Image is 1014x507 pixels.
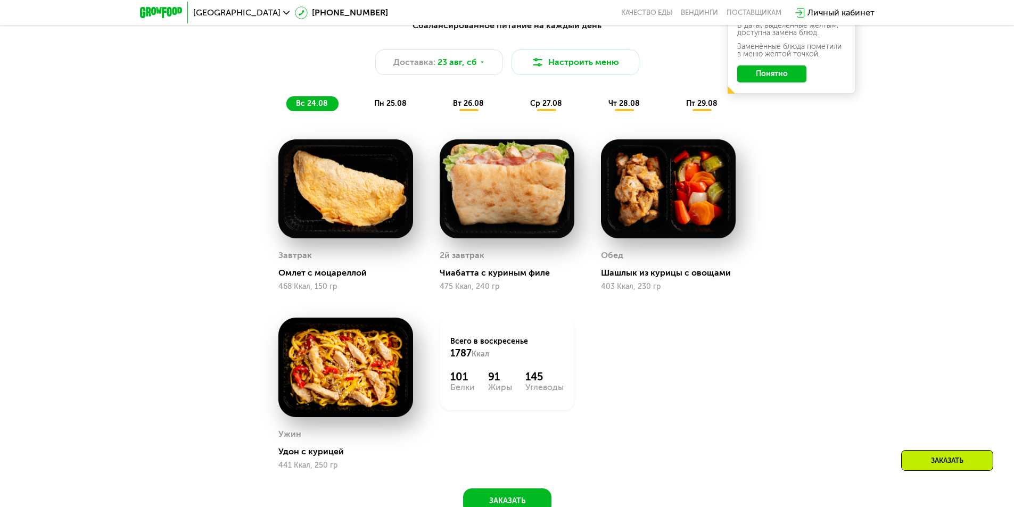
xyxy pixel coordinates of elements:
[601,282,736,291] div: 403 Ккал, 230 гр
[601,247,623,263] div: Обед
[901,450,993,471] div: Заказать
[440,282,574,291] div: 475 Ккал, 240 гр
[295,6,388,19] a: [PHONE_NUMBER]
[192,19,822,32] div: Сбалансированное питание на каждый день
[525,370,564,383] div: 145
[737,22,846,37] div: В даты, выделенные желтым, доступна замена блюд.
[193,9,281,17] span: [GEOGRAPHIC_DATA]
[278,268,422,278] div: Омлет с моцареллой
[681,9,718,17] a: Вендинги
[450,370,475,383] div: 101
[393,56,435,69] span: Доставка:
[601,268,744,278] div: Шашлык из курицы с овощами
[450,347,472,359] span: 1787
[525,383,564,392] div: Углеводы
[450,383,475,392] div: Белки
[608,99,640,108] span: чт 28.08
[737,65,806,82] button: Понятно
[807,6,875,19] div: Личный кабинет
[450,336,564,360] div: Всего в воскресенье
[374,99,407,108] span: пн 25.08
[488,370,512,383] div: 91
[440,268,583,278] div: Чиабатта с куриным филе
[440,247,484,263] div: 2й завтрак
[296,99,328,108] span: вс 24.08
[438,56,477,69] span: 23 авг, сб
[453,99,484,108] span: вт 26.08
[512,49,639,75] button: Настроить меню
[727,9,781,17] div: поставщикам
[472,350,489,359] span: Ккал
[530,99,562,108] span: ср 27.08
[278,446,422,457] div: Удон с курицей
[686,99,718,108] span: пт 29.08
[278,426,301,442] div: Ужин
[621,9,672,17] a: Качество еды
[278,282,413,291] div: 468 Ккал, 150 гр
[278,247,312,263] div: Завтрак
[278,461,413,470] div: 441 Ккал, 250 гр
[737,43,846,58] div: Заменённые блюда пометили в меню жёлтой точкой.
[488,383,512,392] div: Жиры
